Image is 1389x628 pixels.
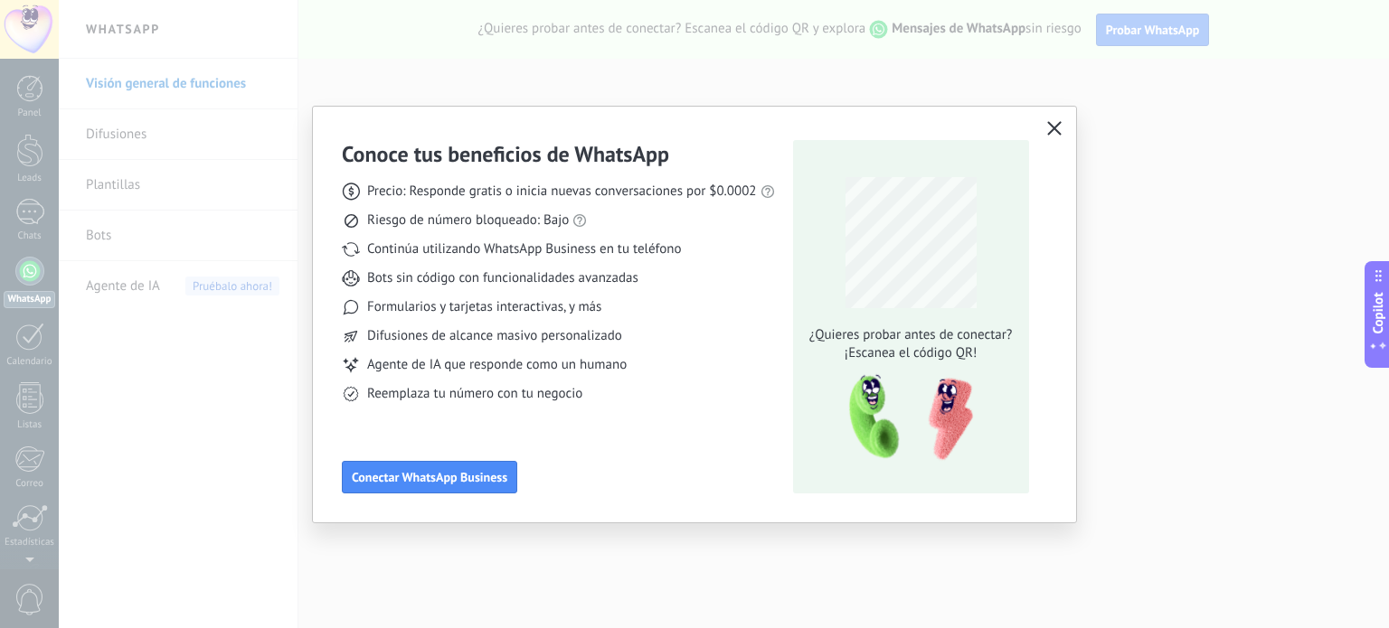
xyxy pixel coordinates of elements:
[367,298,601,316] span: Formularios y tarjetas interactivas, y más
[342,140,669,168] h3: Conoce tus beneficios de WhatsApp
[352,471,507,483] span: Conectar WhatsApp Business
[804,326,1017,344] span: ¿Quieres probar antes de conectar?
[367,211,569,230] span: Riesgo de número bloqueado: Bajo
[367,269,638,287] span: Bots sin código con funcionalidades avanzadas
[1369,292,1387,333] span: Copilot
[342,461,517,493] button: Conectar WhatsApp Business
[367,385,582,403] span: Reemplaza tu número con tu negocio
[367,327,622,345] span: Difusiones de alcance masivo personalizado
[804,344,1017,362] span: ¡Escanea el código QR!
[367,183,757,201] span: Precio: Responde gratis o inicia nuevas conversaciones por $0.0002
[367,240,681,258] span: Continúa utilizando WhatsApp Business en tu teléfono
[367,356,627,374] span: Agente de IA que responde como un humano
[834,370,977,466] img: qr-pic-1x.png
